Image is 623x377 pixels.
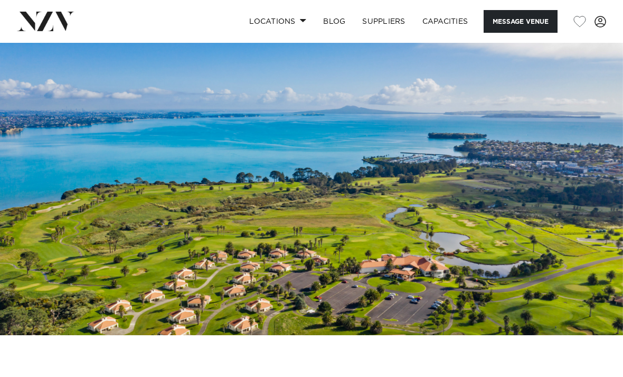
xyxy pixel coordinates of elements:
button: Message Venue [484,10,558,33]
a: SUPPLIERS [354,10,413,33]
img: nzv-logo.png [17,12,74,31]
a: Capacities [414,10,477,33]
a: Locations [241,10,315,33]
a: BLOG [315,10,354,33]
